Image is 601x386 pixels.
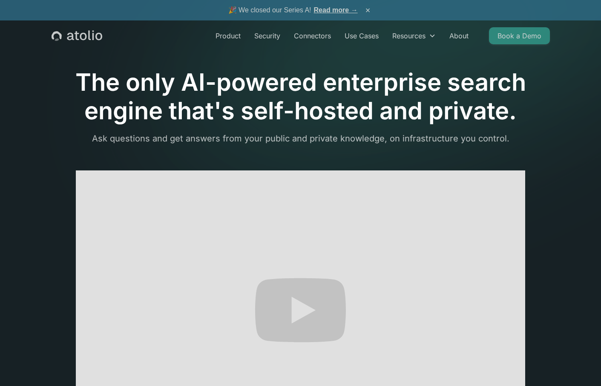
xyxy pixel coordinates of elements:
h1: The only AI-powered enterprise search engine that's self-hosted and private. [52,68,550,125]
a: About [443,27,475,44]
p: Ask questions and get answers from your public and private knowledge, on infrastructure you control. [52,132,550,145]
a: Book a Demo [489,27,550,44]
